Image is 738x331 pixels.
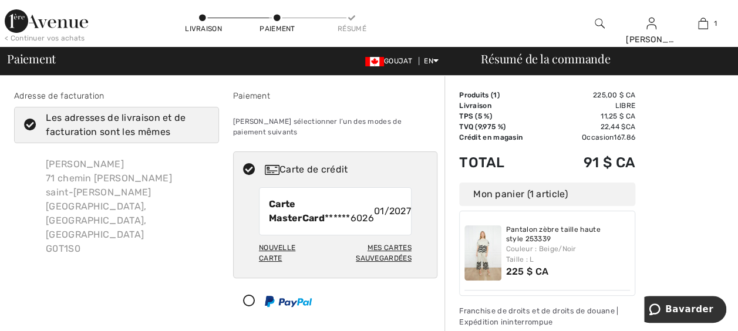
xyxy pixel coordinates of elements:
[493,91,497,99] span: 1
[555,132,635,143] td: Occasion
[467,53,731,65] div: Résumé de la commande
[459,111,555,121] td: TPS (5 %)
[260,23,295,34] div: Paiement
[265,165,279,175] img: Carte de crédit
[506,244,631,265] div: Couleur : Beige/Noir Taille : L
[185,23,220,34] div: Livraison
[459,132,555,143] td: Crédit en magasin
[334,23,369,34] div: Résumé
[265,296,312,307] img: PayPal
[365,57,384,66] img: Dollar canadien
[374,204,411,218] span: 01/2027
[316,238,412,268] div: Mes cartes sauvegardées
[5,9,88,33] img: 1ère Avenue
[646,16,656,31] img: Mes infos
[555,100,635,111] td: Libre
[555,143,635,183] td: 91 $ CA
[506,225,631,244] a: Pantalon zèbre taille haute style 253339
[678,16,728,31] a: 1
[424,57,433,65] font: EN
[626,33,676,46] div: [PERSON_NAME]
[555,121,635,132] td: 22,44 $CA
[459,183,635,206] div: Mon panier (1 article)
[698,16,708,31] img: Mon sac
[233,107,438,147] div: [PERSON_NAME] sélectionner l’un des modes de paiement suivants
[459,121,555,132] td: TVQ (9,975 %)
[595,16,605,31] img: Rechercher sur le site Web
[459,90,555,100] td: )
[46,111,201,139] div: Les adresses de livraison et de facturation sont les mêmes
[14,90,219,102] div: Adresse de facturation
[36,148,219,265] div: [PERSON_NAME] 71 chemin [PERSON_NAME] saint-[PERSON_NAME][GEOGRAPHIC_DATA], [GEOGRAPHIC_DATA], [G...
[259,238,316,268] div: Nouvelle carte
[464,225,501,281] img: Pantalon zèbre taille haute style 253339
[555,111,635,121] td: 11,25 $ CA
[279,164,348,175] font: Carte de crédit
[459,305,635,327] div: Franchise de droits et de droits de douane | Expédition ininterrompue
[459,91,497,99] font: Produits (
[7,53,56,65] span: Paiement
[459,143,555,183] td: Total
[459,100,555,111] td: Livraison
[269,198,325,224] strong: Carte MasterCard
[646,18,656,29] a: Sign In
[5,33,85,43] div: < Continuer vos achats
[644,296,726,325] iframe: Opens a widget where you can chat to one of our agents
[555,90,635,100] td: 225,00 $ CA
[506,266,548,277] span: 225 $ CA
[365,57,417,65] span: GOUJAT
[714,18,717,29] span: 1
[614,133,635,141] span: 167.86
[233,90,438,102] div: Paiement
